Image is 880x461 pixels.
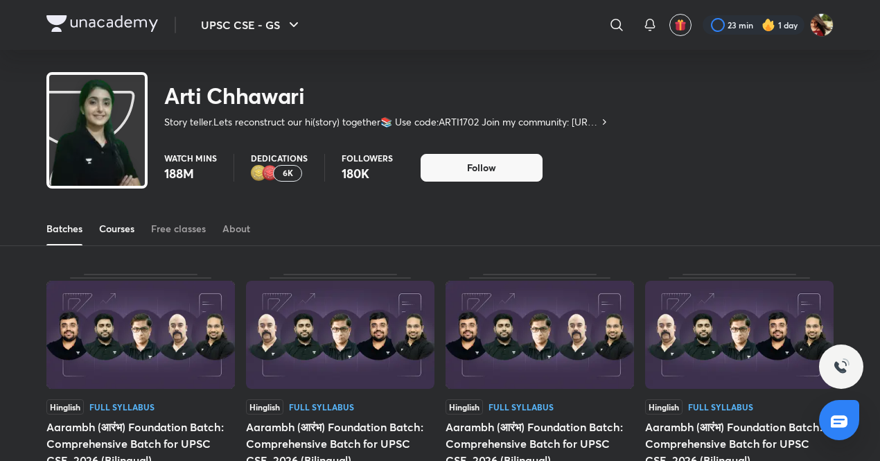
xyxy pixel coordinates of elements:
img: avatar [674,19,687,31]
span: Hinglish [645,399,683,415]
p: 180K [342,165,393,182]
img: Shivii Singh [810,13,834,37]
p: 6K [283,168,293,178]
span: Follow [467,161,496,175]
img: Thumbnail [246,281,434,389]
a: Company Logo [46,15,158,35]
img: educator badge1 [262,165,279,182]
a: Courses [99,212,134,245]
div: Batches [46,222,82,236]
button: avatar [669,14,692,36]
img: ttu [833,358,850,375]
a: Free classes [151,212,206,245]
img: class [49,78,145,228]
img: educator badge2 [251,165,267,182]
p: Story teller.Lets reconstruct our hi(story) together📚 Use code:ARTI1702 Join my community: [URL][... [164,115,599,129]
div: Full Syllabus [289,403,354,411]
div: Full Syllabus [89,403,155,411]
img: Thumbnail [46,281,235,389]
div: Courses [99,222,134,236]
img: Thumbnail [446,281,634,389]
p: Followers [342,154,393,162]
span: Hinglish [446,399,483,415]
a: Batches [46,212,82,245]
div: Free classes [151,222,206,236]
p: Watch mins [164,154,217,162]
img: Thumbnail [645,281,834,389]
img: streak [762,18,775,32]
p: Dedications [251,154,308,162]
a: About [222,212,250,245]
span: Hinglish [246,399,283,415]
img: Company Logo [46,15,158,32]
span: Hinglish [46,399,84,415]
div: About [222,222,250,236]
button: Follow [421,154,543,182]
div: Full Syllabus [688,403,753,411]
div: Full Syllabus [489,403,554,411]
h2: Arti Chhawari [164,82,610,110]
button: UPSC CSE - GS [193,11,310,39]
p: 188M [164,165,217,182]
